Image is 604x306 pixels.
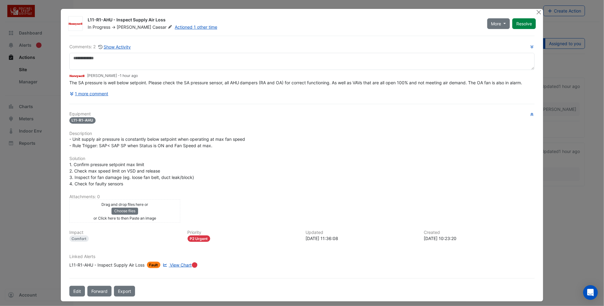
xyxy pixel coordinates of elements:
[69,254,535,259] h6: Linked Alerts
[583,285,598,300] div: Open Intercom Messenger
[87,73,138,78] small: [PERSON_NAME] -
[69,286,85,297] button: Edit
[175,24,217,30] a: Actioned 1 other time
[69,88,109,99] button: 1 more comment
[112,24,115,30] span: ->
[68,21,82,27] img: Honeywell
[306,230,417,235] h6: Updated
[69,230,180,235] h6: Impact
[93,216,156,220] small: or Click here to then Paste an image
[112,208,138,214] button: Choose files
[188,235,210,242] div: P2 Urgent
[69,117,96,124] span: L11-R1-AHU
[424,235,535,242] div: [DATE] 10:23:20
[114,286,135,297] a: Export
[69,137,245,148] span: - Unit supply air pressure is constantly below setpoint when operating at max fan speed - Rule Tr...
[69,43,131,50] div: Comments: 2
[69,262,145,268] div: L11-R1-AHU - Inspect Supply Air Loss
[69,235,89,242] div: Comfort
[491,20,501,27] span: More
[188,230,298,235] h6: Priority
[536,9,542,15] button: Close
[147,262,161,268] span: Fault
[170,262,192,268] span: View Chart
[487,18,510,29] button: More
[306,235,417,242] div: [DATE] 11:36:08
[88,17,480,24] div: L11-R1-AHU - Inspect Supply Air Loss
[424,230,535,235] h6: Created
[69,131,535,136] h6: Description
[98,43,131,50] button: Show Activity
[512,18,536,29] button: Resolve
[88,24,110,30] span: In Progress
[69,194,535,199] h6: Attachments: 0
[69,156,535,161] h6: Solution
[162,262,192,268] a: View Chart
[192,262,197,268] div: Tooltip anchor
[120,73,138,78] span: 2025-10-09 11:36:08
[101,202,148,207] small: Drag and drop files here or
[69,162,194,186] span: 1. Confirm pressure setpoint max limit 2. Check max speed limit on VSD and release 3. Inspect for...
[69,73,85,79] img: Honeywell
[69,80,522,85] span: The SA pressure is well below setpoint. Please check the SA pressure sensor, all AHU dampers (RA ...
[69,111,535,117] h6: Equipment
[152,24,174,30] span: Caesar
[117,24,151,30] span: [PERSON_NAME]
[87,286,112,297] button: Forward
